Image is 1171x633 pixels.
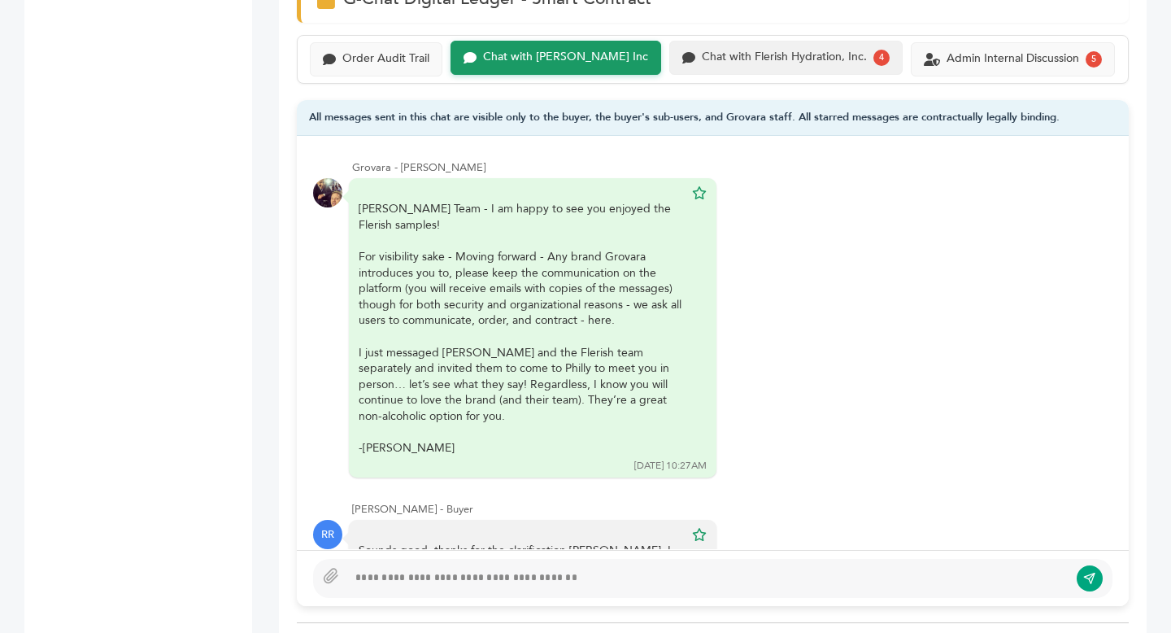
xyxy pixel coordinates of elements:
[483,50,648,64] div: Chat with [PERSON_NAME] Inc
[947,52,1079,66] div: Admin Internal Discussion
[359,543,684,574] div: Sounds good, thanks for the clarification [PERSON_NAME]. I look forward to speaking more about Fl...
[342,52,429,66] div: Order Audit Trail
[1086,51,1102,68] div: 5
[359,201,684,456] div: [PERSON_NAME] Team - I am happy to see you enjoyed the Flerish samples!
[359,440,684,456] div: -[PERSON_NAME]
[359,345,684,425] div: I just messaged [PERSON_NAME] and the Flerish team separately and invited them to come to Philly ...
[352,160,1112,175] div: Grovara - [PERSON_NAME]
[873,50,890,66] div: 4
[297,100,1129,137] div: All messages sent in this chat are visible only to the buyer, the buyer's sub-users, and Grovara ...
[359,249,684,329] div: For visibility sake - Moving forward - Any brand Grovara introduces you to, please keep the commu...
[352,502,1112,517] div: [PERSON_NAME] - Buyer
[634,459,707,473] div: [DATE] 10:27AM
[313,520,342,549] div: RR
[702,50,867,64] div: Chat with Flerish Hydration, Inc.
